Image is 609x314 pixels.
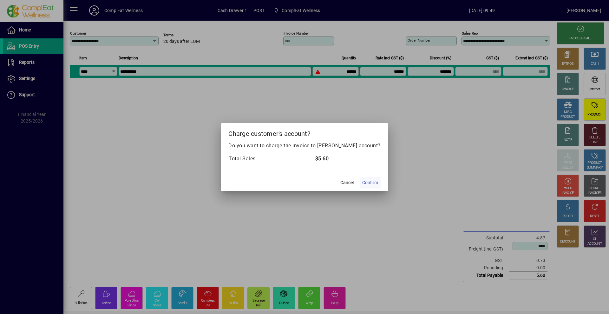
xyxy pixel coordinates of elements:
h2: Charge customer's account? [221,123,388,142]
button: Confirm [360,177,381,189]
td: $5.60 [315,155,381,163]
p: Do you want to charge the invoice to [PERSON_NAME] account? [228,142,381,150]
span: Confirm [362,179,378,186]
button: Cancel [337,177,357,189]
span: Cancel [340,179,354,186]
td: Total Sales [228,155,315,163]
